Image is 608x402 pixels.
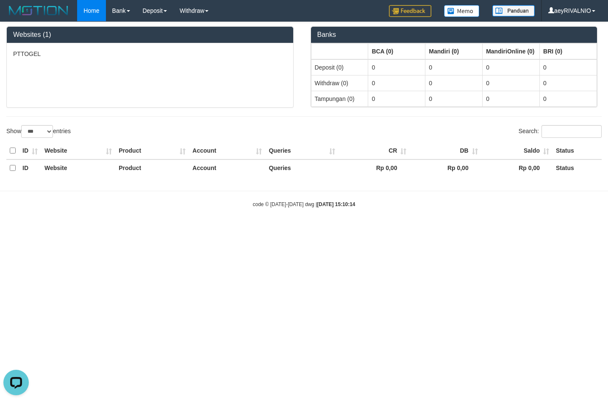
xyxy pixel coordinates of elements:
th: Account [189,142,265,159]
td: 0 [540,59,597,75]
th: Saldo [481,142,552,159]
select: Showentries [21,125,53,138]
th: Queries [265,159,339,176]
img: Button%20Memo.svg [444,5,480,17]
td: 0 [368,91,425,106]
td: 0 [540,75,597,91]
th: Account [189,159,265,176]
th: Website [41,159,115,176]
th: ID [19,142,41,159]
th: Group: activate to sort column ascending [311,43,368,59]
img: MOTION_logo.png [6,4,71,17]
th: Status [552,142,602,159]
button: Open LiveChat chat widget [3,3,29,29]
th: ID [19,159,41,176]
td: 0 [425,75,483,91]
h3: Banks [317,31,591,39]
th: Rp 0,00 [339,159,410,176]
img: panduan.png [492,5,535,17]
td: Deposit (0) [311,59,368,75]
td: 0 [425,59,483,75]
th: Group: activate to sort column ascending [425,43,483,59]
th: Group: activate to sort column ascending [483,43,540,59]
td: 0 [368,59,425,75]
td: 0 [425,91,483,106]
img: Feedback.jpg [389,5,431,17]
td: 0 [483,91,540,106]
label: Show entries [6,125,71,138]
td: 0 [540,91,597,106]
td: Tampungan (0) [311,91,368,106]
small: code © [DATE]-[DATE] dwg | [253,201,355,207]
th: Queries [265,142,339,159]
th: CR [339,142,410,159]
strong: [DATE] 15:10:14 [317,201,355,207]
p: PTTOGEL [13,50,287,58]
th: Group: activate to sort column ascending [540,43,597,59]
td: Withdraw (0) [311,75,368,91]
td: 0 [483,59,540,75]
td: 0 [368,75,425,91]
label: Search: [519,125,602,138]
h3: Websites (1) [13,31,287,39]
input: Search: [541,125,602,138]
td: 0 [483,75,540,91]
th: Product [115,159,189,176]
th: Rp 0,00 [410,159,481,176]
th: Product [115,142,189,159]
th: Rp 0,00 [481,159,552,176]
th: Status [552,159,602,176]
th: DB [410,142,481,159]
th: Website [41,142,115,159]
th: Group: activate to sort column ascending [368,43,425,59]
